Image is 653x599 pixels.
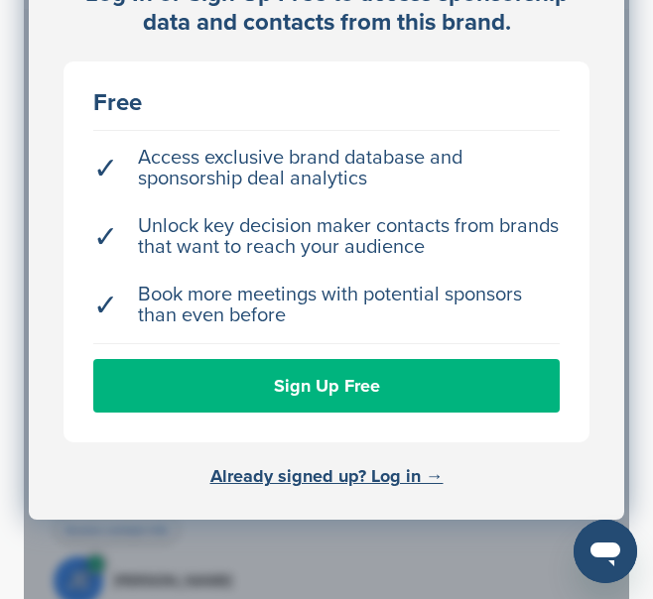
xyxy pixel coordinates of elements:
span: ✓ [93,227,118,248]
div: Free [93,91,560,115]
iframe: Button to launch messaging window [574,520,637,583]
li: Unlock key decision maker contacts from brands that want to reach your audience [93,206,560,268]
li: Book more meetings with potential sponsors than even before [93,275,560,336]
a: Sign Up Free [93,359,560,413]
li: Access exclusive brand database and sponsorship deal analytics [93,138,560,199]
span: ✓ [93,296,118,316]
a: Already signed up? Log in → [210,465,444,487]
span: ✓ [93,159,118,180]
